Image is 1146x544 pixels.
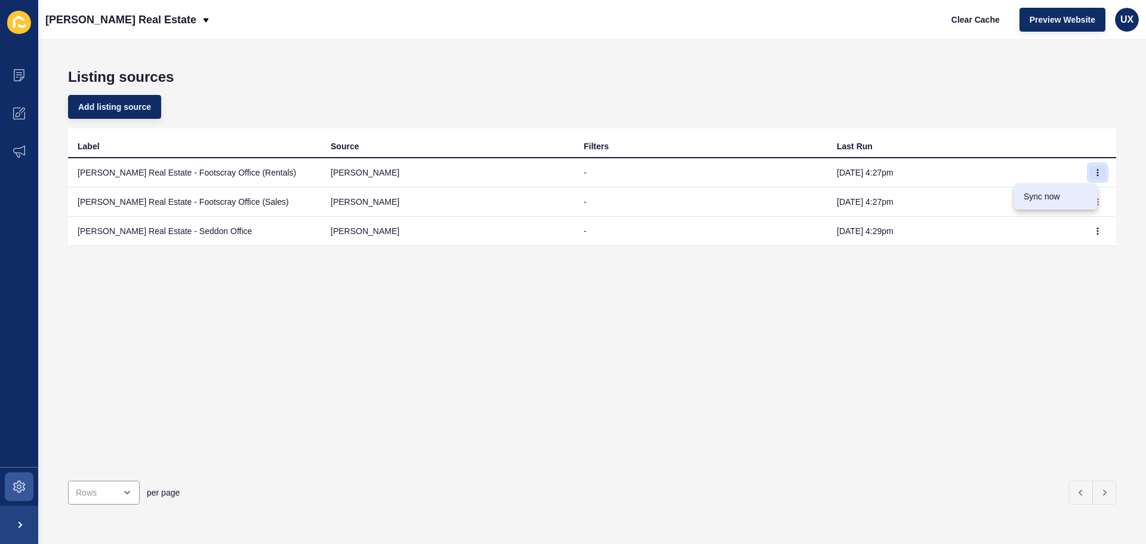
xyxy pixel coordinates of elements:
[827,188,1080,217] td: [DATE] 4:27pm
[951,14,1000,26] span: Clear Cache
[1120,14,1133,26] span: UX
[45,5,196,35] p: [PERSON_NAME] Real Estate
[1014,183,1098,210] a: Sync now
[68,481,140,505] div: open menu
[68,69,1116,85] h1: Listing sources
[78,140,100,152] div: Label
[321,158,574,188] td: [PERSON_NAME]
[837,140,873,152] div: Last Run
[1030,14,1095,26] span: Preview Website
[827,217,1080,246] td: [DATE] 4:29pm
[331,140,359,152] div: Source
[147,487,180,499] span: per page
[574,158,827,188] td: -
[574,188,827,217] td: -
[1019,8,1105,32] button: Preview Website
[321,217,574,246] td: [PERSON_NAME]
[584,140,609,152] div: Filters
[68,217,321,246] td: [PERSON_NAME] Real Estate - Seddon Office
[574,217,827,246] td: -
[78,101,151,113] span: Add listing source
[941,8,1010,32] button: Clear Cache
[68,188,321,217] td: [PERSON_NAME] Real Estate - Footscray Office (Sales)
[68,95,161,119] button: Add listing source
[321,188,574,217] td: [PERSON_NAME]
[827,158,1080,188] td: [DATE] 4:27pm
[68,158,321,188] td: [PERSON_NAME] Real Estate - Footscray Office (Rentals)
